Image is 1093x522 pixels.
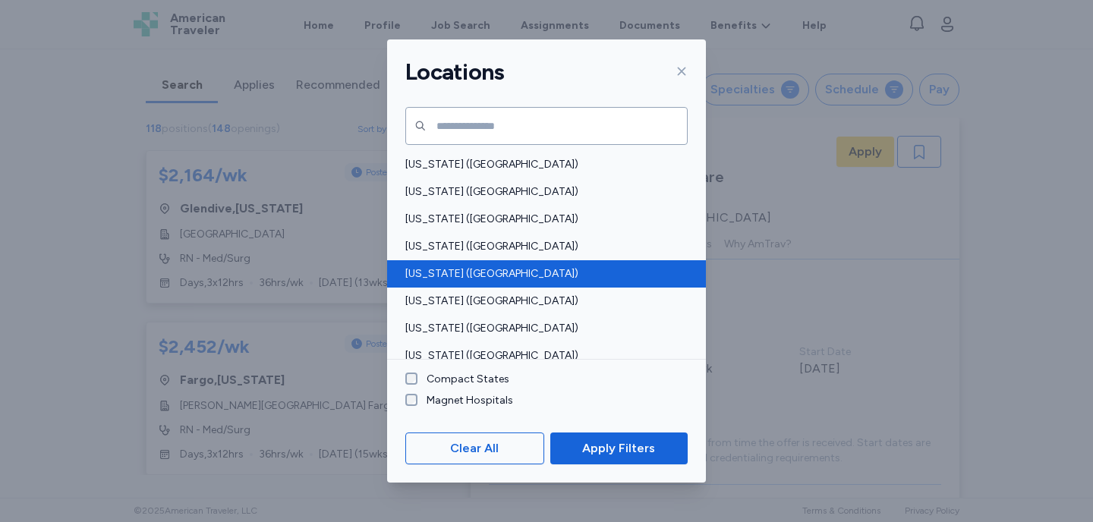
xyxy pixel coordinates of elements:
span: [US_STATE] ([GEOGRAPHIC_DATA]) [405,348,679,363]
span: Clear All [450,439,499,458]
label: Compact States [417,372,509,387]
span: [US_STATE] ([GEOGRAPHIC_DATA]) [405,184,679,200]
span: Apply Filters [582,439,655,458]
span: [US_STATE] ([GEOGRAPHIC_DATA]) [405,157,679,172]
h1: Locations [405,58,504,86]
span: [US_STATE] ([GEOGRAPHIC_DATA]) [405,321,679,336]
span: [US_STATE] ([GEOGRAPHIC_DATA]) [405,266,679,281]
label: Magnet Hospitals [417,393,513,408]
button: Apply Filters [550,432,688,464]
span: [US_STATE] ([GEOGRAPHIC_DATA]) [405,294,679,309]
span: [US_STATE] ([GEOGRAPHIC_DATA]) [405,212,679,227]
span: [US_STATE] ([GEOGRAPHIC_DATA]) [405,239,679,254]
button: Clear All [405,432,544,464]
